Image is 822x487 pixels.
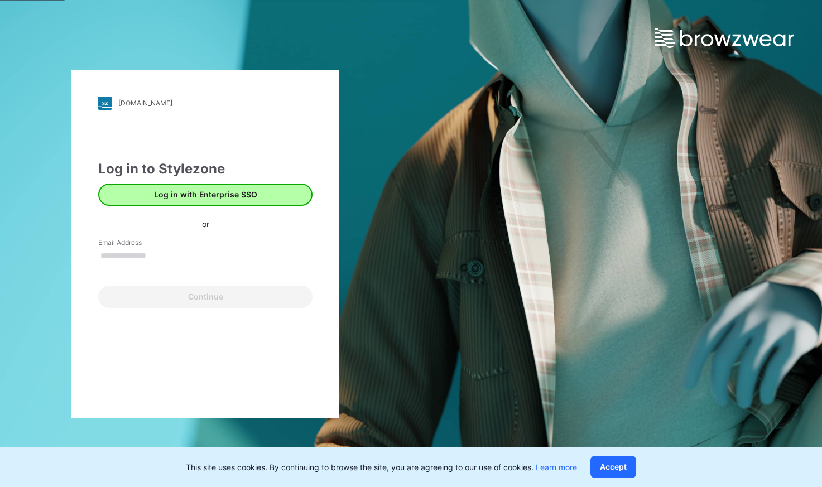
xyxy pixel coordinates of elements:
[98,184,313,206] button: Log in with Enterprise SSO
[98,238,176,248] label: Email Address
[98,97,112,110] img: stylezone-logo.562084cfcfab977791bfbf7441f1a819.svg
[98,97,313,110] a: [DOMAIN_NAME]
[186,461,577,473] p: This site uses cookies. By continuing to browse the site, you are agreeing to our use of cookies.
[590,456,636,478] button: Accept
[655,28,794,48] img: browzwear-logo.e42bd6dac1945053ebaf764b6aa21510.svg
[536,462,577,472] a: Learn more
[193,218,218,230] div: or
[98,159,313,179] div: Log in to Stylezone
[118,99,172,107] div: [DOMAIN_NAME]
